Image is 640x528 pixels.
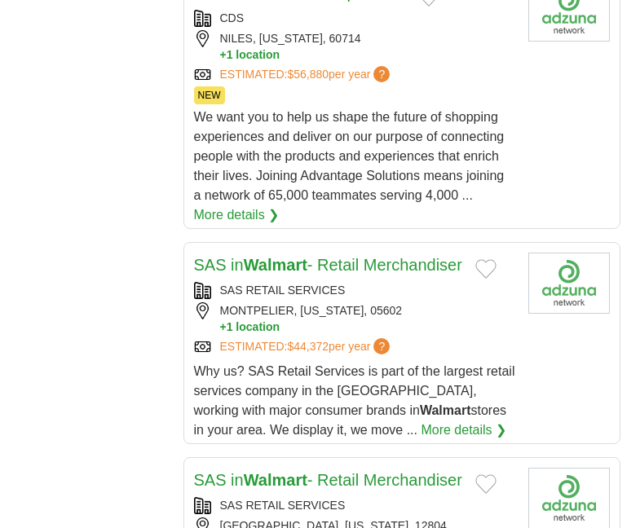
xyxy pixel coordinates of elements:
[244,256,307,274] strong: Walmart
[220,66,394,83] a: ESTIMATED:$56,880per year?
[194,302,515,335] div: MONTPELIER, [US_STATE], 05602
[194,30,515,63] div: NILES, [US_STATE], 60714
[287,340,329,353] span: $44,372
[194,497,515,514] div: SAS RETAIL SERVICES
[220,319,227,335] span: +
[220,338,394,355] a: ESTIMATED:$44,372per year?
[220,47,227,63] span: +
[373,66,390,82] span: ?
[420,403,471,417] strong: Walmart
[528,253,610,314] img: Company logo
[194,256,462,274] a: SAS inWalmart- Retail Merchandiser
[287,68,329,81] span: $56,880
[220,319,515,335] button: +1 location
[194,205,280,225] a: More details ❯
[475,259,497,279] button: Add to favorite jobs
[194,86,225,104] span: NEW
[194,364,515,437] span: Why us? SAS Retail Services is part of the largest retail services company in the [GEOGRAPHIC_DAT...
[194,471,462,489] a: SAS inWalmart- Retail Merchandiser
[194,10,515,27] div: CDS
[194,110,505,202] span: We want you to help us shape the future of shopping experiences and deliver on our purpose of con...
[421,420,506,440] a: More details ❯
[475,474,497,494] button: Add to favorite jobs
[220,47,515,63] button: +1 location
[244,471,307,489] strong: Walmart
[194,282,515,299] div: SAS RETAIL SERVICES
[373,338,390,354] span: ?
